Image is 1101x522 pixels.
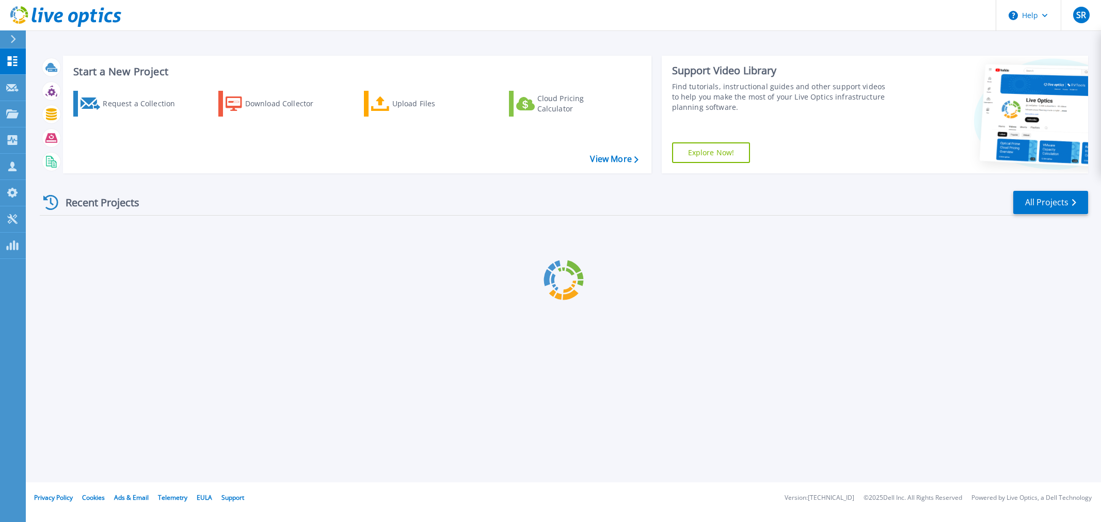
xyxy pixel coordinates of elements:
a: EULA [197,493,212,502]
li: Powered by Live Optics, a Dell Technology [971,495,1092,501]
a: Privacy Policy [34,493,73,502]
a: All Projects [1013,191,1088,214]
li: Version: [TECHNICAL_ID] [785,495,854,501]
div: Upload Files [392,93,475,114]
span: SR [1076,11,1086,19]
a: Download Collector [218,91,333,117]
a: Telemetry [158,493,187,502]
a: Explore Now! [672,142,751,163]
a: Support [221,493,244,502]
div: Request a Collection [103,93,185,114]
div: Support Video Library [672,64,891,77]
a: Request a Collection [73,91,188,117]
div: Find tutorials, instructional guides and other support videos to help you make the most of your L... [672,81,891,112]
div: Cloud Pricing Calculator [537,93,620,114]
div: Download Collector [245,93,328,114]
a: Ads & Email [114,493,149,502]
a: Cloud Pricing Calculator [509,91,624,117]
a: Upload Files [364,91,479,117]
li: © 2025 Dell Inc. All Rights Reserved [864,495,962,501]
h3: Start a New Project [73,66,638,77]
a: Cookies [82,493,105,502]
div: Recent Projects [40,190,153,215]
a: View More [590,154,638,164]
